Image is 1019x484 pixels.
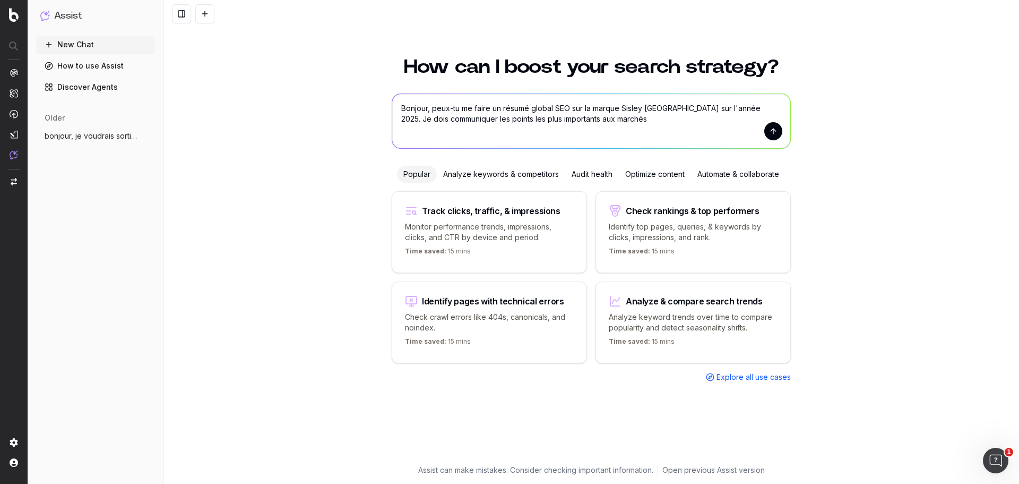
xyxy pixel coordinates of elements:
[609,337,675,350] p: 15 mins
[40,9,151,23] button: Assist
[40,11,50,21] img: Assist
[9,8,19,22] img: Botify logo
[565,166,619,183] div: Audit health
[422,297,564,305] div: Identify pages with technical errors
[45,131,138,141] span: bonjour, je voudrais sortir un extract d
[10,69,18,77] img: Analytics
[10,109,18,118] img: Activation
[1005,448,1013,456] span: 1
[10,150,18,159] img: Assist
[36,79,155,96] a: Discover Agents
[662,465,765,475] a: Open previous Assist version
[405,337,471,350] p: 15 mins
[609,222,778,243] p: Identify top pages, queries, & keywords by clicks, impressions, and rank.
[437,166,565,183] div: Analyze keywords & competitors
[983,448,1008,473] iframe: Intercom live chat
[405,312,574,333] p: Check crawl errors like 404s, canonicals, and noindex.
[10,89,18,98] img: Intelligence
[609,312,778,333] p: Analyze keyword trends over time to compare popularity and detect seasonality shifts.
[10,130,18,139] img: Studio
[691,166,785,183] div: Automate & collaborate
[422,207,560,215] div: Track clicks, traffic, & impressions
[609,247,650,255] span: Time saved:
[609,247,675,260] p: 15 mins
[36,36,155,53] button: New Chat
[36,57,155,74] a: How to use Assist
[626,297,763,305] div: Analyze & compare search trends
[54,9,82,23] h1: Assist
[10,458,18,467] img: My account
[10,438,18,447] img: Setting
[36,128,155,145] button: bonjour, je voudrais sortir un extract d
[418,465,653,475] p: Assist can make mistakes. Consider checking important information.
[11,178,17,185] img: Switch project
[609,337,650,345] span: Time saved:
[626,207,759,215] div: Check rankings & top performers
[405,222,574,243] p: Monitor performance trends, impressions, clicks, and CTR by device and period.
[405,247,446,255] span: Time saved:
[392,57,791,77] h1: How can I boost your search strategy?
[706,372,791,383] a: Explore all use cases
[716,372,791,383] span: Explore all use cases
[619,166,691,183] div: Optimize content
[405,337,446,345] span: Time saved:
[405,247,471,260] p: 15 mins
[397,166,437,183] div: Popular
[392,94,790,148] textarea: Bonjour, peux-tu me faire un résumé global SEO sur la marque Sisley [GEOGRAPHIC_DATA] sur l'année...
[45,113,65,123] span: older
